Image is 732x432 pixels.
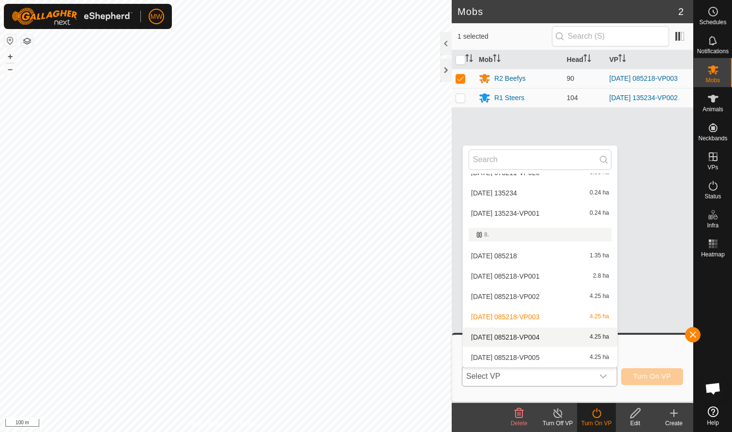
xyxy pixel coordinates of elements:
button: Turn On VP [621,368,683,385]
div: dropdown trigger [594,367,613,386]
li: 2025-09-13 085218-VP004 [463,328,617,347]
span: Schedules [699,19,726,25]
li: 2025-09-13 085218-VP005 [463,348,617,367]
h2: Mobs [457,6,678,17]
span: MW [151,12,163,22]
button: – [4,63,16,75]
a: Contact Us [235,419,264,428]
ul: Option List [463,98,617,428]
th: Mob [475,50,563,69]
span: 4.25 ha [590,293,609,300]
span: [DATE] 085218-VP002 [471,293,539,300]
span: 1.35 ha [590,253,609,259]
li: 2025-09-13 085218-VP003 [463,307,617,327]
li: 2025-09-12 135234 [463,183,617,203]
p-sorticon: Activate to sort [465,56,473,63]
input: Search (S) [552,26,669,46]
span: [DATE] 085218-VP001 [471,273,539,280]
span: Status [704,194,721,199]
span: 4.25 ha [590,313,609,320]
button: Reset Map [4,35,16,46]
div: R1 Steers [494,93,524,103]
a: Privacy Policy [187,419,224,428]
p-sorticon: Activate to sort [583,56,591,63]
th: Head [563,50,606,69]
span: Select VP [462,367,594,386]
span: 4.25 ha [590,354,609,361]
li: 2025-09-13 085218-VP001 [463,267,617,286]
span: [DATE] 135234 [471,190,517,196]
li: 2025-09-13 085218-VP002 [463,287,617,306]
span: Delete [511,420,528,427]
a: [DATE] 085218-VP003 [610,74,678,82]
span: 4.25 ha [590,334,609,341]
p-sorticon: Activate to sort [618,56,626,63]
a: [DATE] 135234-VP002 [610,94,678,102]
span: Help [707,420,719,426]
span: Neckbands [698,135,727,141]
span: 90 [567,74,575,82]
span: 0.24 ha [590,210,609,217]
p-sorticon: Activate to sort [493,56,501,63]
span: 0.24 ha [590,190,609,196]
span: [DATE] 085218-VP003 [471,313,539,320]
a: Help [694,402,732,430]
span: [DATE] 085218 [471,253,517,259]
li: 2025-09-13 085218 [463,246,617,266]
span: 2 [678,4,684,19]
span: Mobs [706,77,720,83]
span: [DATE] 085218-VP004 [471,334,539,341]
span: VPs [707,164,718,170]
div: 8. [476,232,604,238]
span: [DATE] 085218-VP005 [471,354,539,361]
input: Search [469,149,611,170]
span: Turn On VP [633,372,671,380]
img: Gallagher Logo [12,8,133,25]
div: Create [655,419,693,428]
span: Animals [702,106,723,112]
span: 2.8 ha [593,273,609,280]
span: Notifications [697,48,729,54]
div: Turn Off VP [538,419,577,428]
div: R2 Beefys [494,74,526,84]
div: Open chat [699,374,728,403]
div: Edit [616,419,655,428]
button: Map Layers [21,35,33,47]
th: VP [606,50,693,69]
span: 1 selected [457,31,552,42]
li: 2025-09-12 135234-VP001 [463,204,617,223]
div: Turn On VP [577,419,616,428]
span: Infra [707,223,718,228]
span: Heatmap [701,252,725,257]
span: 104 [567,94,578,102]
span: [DATE] 135234-VP001 [471,210,539,217]
button: + [4,51,16,62]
